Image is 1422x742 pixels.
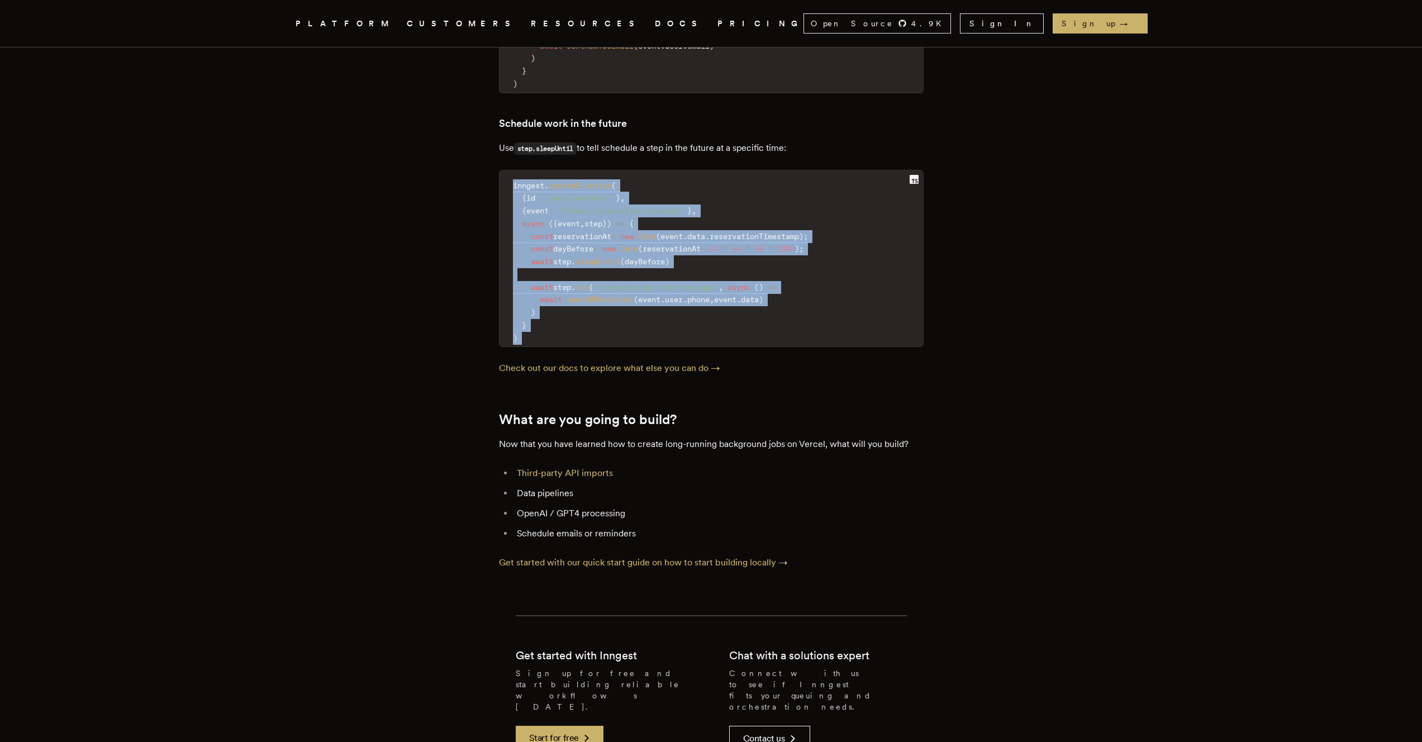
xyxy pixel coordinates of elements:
[531,257,553,266] span: await
[911,18,948,29] span: 4.9 K
[768,283,777,292] span: =>
[567,295,634,304] span: sendSMSReminder
[665,257,669,266] span: )
[296,17,393,31] button: PLATFORM
[638,295,660,304] span: event
[705,232,710,241] span: .
[535,193,540,202] span: :
[638,232,656,241] span: Date
[611,232,616,241] span: =
[513,486,924,501] li: Data pipelines
[499,363,720,373] a: Check out our docs to explore what else you can do →
[620,257,625,266] span: (
[660,41,665,50] span: .
[687,41,710,50] span: email
[1053,13,1148,34] a: Sign up
[719,283,723,292] span: ,
[516,668,693,712] p: Sign up for free and start building reliable workflows [DATE].
[759,283,763,292] span: )
[665,295,683,304] span: user
[514,142,577,155] code: step.sleepUntil
[759,295,763,304] span: )
[531,17,641,31] button: RESOURCES
[544,193,611,202] span: "send-reminder"
[620,193,625,202] span: ,
[687,295,710,304] span: phone
[683,41,687,50] span: .
[513,334,517,343] span: )
[522,219,544,228] span: async
[616,219,625,228] span: =>
[611,181,616,190] span: (
[553,257,571,266] span: step
[407,17,517,31] a: CUSTOMERS
[531,308,535,317] span: )
[531,232,553,241] span: const
[571,283,576,292] span: .
[499,436,924,452] p: Now that you have learned how to create long-running background jobs on Vercel, what will you build?
[732,244,741,253] span: 60
[522,66,526,75] span: }
[754,244,763,253] span: 60
[643,244,701,253] span: reservationAt
[795,244,799,253] span: )
[516,648,637,663] h2: Get started with Inngest
[549,181,611,190] span: createFunction
[727,283,750,292] span: async
[558,219,580,228] span: event
[660,232,683,241] span: event
[522,321,526,330] span: }
[549,219,553,228] span: (
[629,219,634,228] span: {
[589,283,593,292] span: (
[513,181,544,190] span: inngest
[777,244,795,253] span: 1000
[960,13,1044,34] a: Sign In
[717,17,803,31] a: PRICING
[499,116,924,131] h3: Schedule work in the future
[620,232,634,241] span: new
[683,232,687,241] span: .
[607,219,611,228] span: )
[499,412,924,427] h2: What are you going to build?
[576,257,620,266] span: sleepUntil
[593,244,598,253] span: =
[710,232,799,241] span: reservationTimestamp
[687,232,705,241] span: data
[687,206,692,215] span: }
[540,295,562,304] span: await
[656,232,660,241] span: (
[526,193,535,202] span: id
[522,206,526,215] span: {
[531,54,535,63] span: )
[526,206,549,215] span: event
[638,244,643,253] span: (
[513,79,517,88] span: )
[553,219,558,228] span: {
[531,283,553,292] span: await
[517,468,613,478] a: Third-party API imports
[799,244,803,253] span: ;
[692,206,696,215] span: ,
[602,244,616,253] span: new
[602,219,607,228] span: }
[576,283,589,292] span: run
[544,181,549,190] span: .
[620,244,638,253] span: Date
[660,295,665,304] span: .
[540,41,562,50] span: await
[616,193,620,202] span: }
[571,257,576,266] span: .
[665,41,683,50] span: user
[625,257,665,266] span: dayBefore
[714,295,736,304] span: event
[593,283,719,292] span: "send-reminder-text-message"
[683,295,687,304] span: .
[710,244,719,253] span: 24
[634,295,638,304] span: (
[803,232,808,241] span: ;
[553,283,571,292] span: step
[634,41,638,50] span: (
[580,219,584,228] span: ,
